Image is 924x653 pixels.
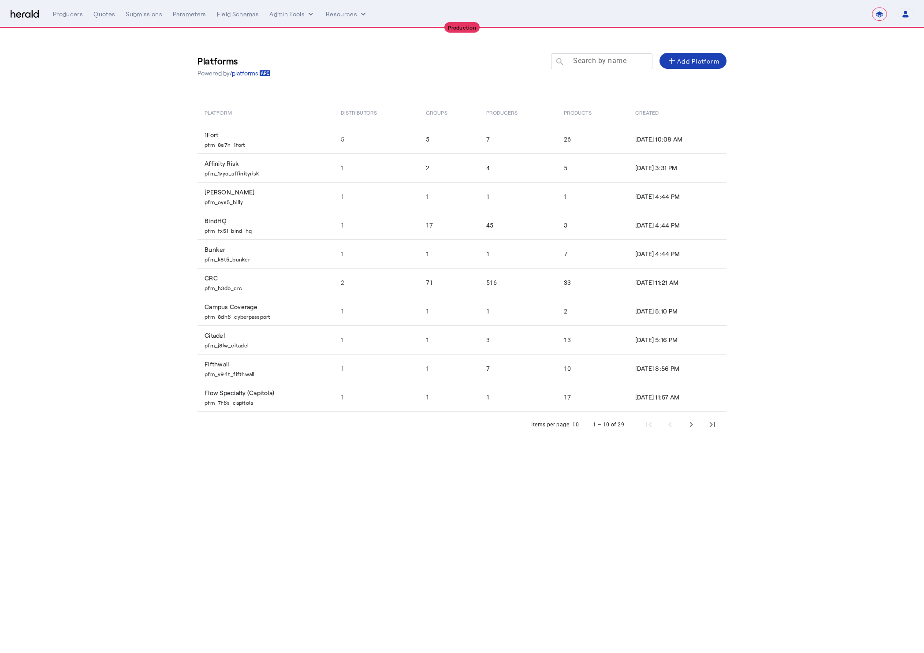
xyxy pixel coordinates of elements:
td: 26 [557,125,628,153]
td: [DATE] 5:16 PM [628,325,727,354]
td: 7 [479,354,557,383]
th: Created [628,100,727,125]
p: pfm_8dh6_cyberpassport [205,311,330,320]
td: 1 [334,239,419,268]
td: 1 [334,383,419,412]
td: [DATE] 11:21 AM [628,268,727,297]
p: pfm_7f6s_capitola [205,397,330,406]
div: 10 [572,420,579,429]
div: Production [444,22,480,33]
td: 1 [479,239,557,268]
button: Add Platform [659,53,727,69]
div: Quotes [93,10,115,19]
td: 1 [557,182,628,211]
td: Bunker [197,239,334,268]
th: Distributors [334,100,419,125]
td: 1 [479,383,557,412]
td: [DATE] 4:44 PM [628,182,727,211]
p: pfm_8e7n_1fort [205,139,330,148]
td: 33 [557,268,628,297]
p: pfm_v94t_fifthwall [205,369,330,377]
td: [DATE] 5:10 PM [628,297,727,325]
td: 3 [479,325,557,354]
td: 1 [334,354,419,383]
th: Producers [479,100,557,125]
mat-label: Search by name [573,56,626,65]
td: 1 [419,383,479,412]
td: CRC [197,268,334,297]
p: pfm_fx51_bind_hq [205,225,330,234]
td: [DATE] 8:56 PM [628,354,727,383]
td: 516 [479,268,557,297]
div: Parameters [173,10,206,19]
td: 7 [479,125,557,153]
td: 1 [334,325,419,354]
td: [DATE] 10:08 AM [628,125,727,153]
a: /platforms [230,69,271,78]
td: 10 [557,354,628,383]
button: Next page [681,414,702,435]
td: 17 [557,383,628,412]
td: 2 [557,297,628,325]
td: BindHQ [197,211,334,239]
th: Platform [197,100,334,125]
div: Producers [53,10,83,19]
td: [DATE] 4:44 PM [628,211,727,239]
td: 5 [419,125,479,153]
td: [DATE] 4:44 PM [628,239,727,268]
div: 1 – 10 of 29 [593,420,624,429]
td: Citadel [197,325,334,354]
td: 1 [479,182,557,211]
td: [DATE] 11:57 AM [628,383,727,412]
td: 1 [419,354,479,383]
th: Products [557,100,628,125]
td: Affinity Risk [197,153,334,182]
td: [DATE] 3:31 PM [628,153,727,182]
p: pfm_h3db_crc [205,283,330,291]
td: 1 [334,153,419,182]
td: 1 [419,239,479,268]
div: Field Schemas [217,10,259,19]
div: Items per page: [531,420,570,429]
td: 1 [419,325,479,354]
img: Herald Logo [11,10,39,19]
td: Fifthwall [197,354,334,383]
td: 1 [419,182,479,211]
div: Add Platform [667,56,719,66]
td: 5 [557,153,628,182]
td: 13 [557,325,628,354]
div: Submissions [126,10,162,19]
td: 1 [334,297,419,325]
td: 1 [334,211,419,239]
td: 2 [334,268,419,297]
td: 71 [419,268,479,297]
td: [PERSON_NAME] [197,182,334,211]
td: 1 [479,297,557,325]
td: 1 [419,297,479,325]
button: internal dropdown menu [269,10,315,19]
p: pfm_oys5_billy [205,197,330,205]
td: 1 [334,182,419,211]
td: 3 [557,211,628,239]
p: pfm_j8lw_citadel [205,340,330,349]
p: pfm_1vyo_affinityrisk [205,168,330,177]
td: 1Fort [197,125,334,153]
td: 17 [419,211,479,239]
td: 7 [557,239,628,268]
p: Powered by [197,69,271,78]
td: 2 [419,153,479,182]
th: Groups [419,100,479,125]
td: Campus Coverage [197,297,334,325]
td: 5 [334,125,419,153]
button: Resources dropdown menu [326,10,368,19]
mat-icon: add [667,56,677,66]
td: 45 [479,211,557,239]
td: Flow Specialty (Capitola) [197,383,334,412]
mat-icon: search [551,57,566,68]
button: Last page [702,414,723,435]
td: 4 [479,153,557,182]
p: pfm_k8t5_bunker [205,254,330,263]
h3: Platforms [197,55,271,67]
